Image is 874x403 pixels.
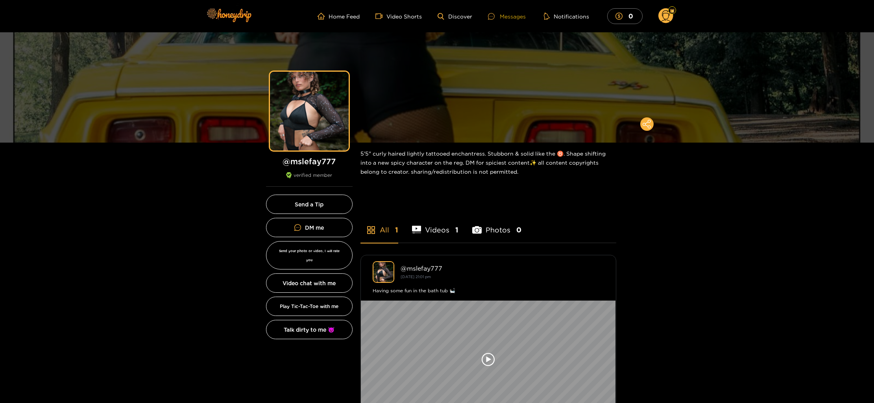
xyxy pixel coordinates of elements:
[375,13,386,20] span: video-camera
[373,261,394,283] img: mslefay777
[375,13,422,20] a: Video Shorts
[318,13,329,20] span: home
[360,207,398,243] li: All
[455,225,458,235] span: 1
[266,241,353,269] button: Send your photo or video, I will rate you
[401,275,431,279] small: [DATE] 21:01 pm
[607,8,643,24] button: 0
[266,297,353,316] button: Play Tic-Tac-Toe with me
[266,156,353,166] h1: @ mslefay777
[266,172,353,187] div: verified member
[366,225,376,235] span: appstore
[266,320,353,339] button: Talk dirty to me 😈
[360,143,616,182] div: 5'5" curly haired lightly tattooed enchantress. Stubborn & solid like the ♉️. Shape shifting into...
[401,265,604,272] div: @ mslefay777
[615,13,626,20] span: dollar
[318,13,360,20] a: Home Feed
[627,12,634,20] mark: 0
[472,207,521,243] li: Photos
[488,12,526,21] div: Messages
[516,225,521,235] span: 0
[373,287,604,295] div: Having some fun in the bath tub 🛀🏽
[670,8,674,13] img: Fan Level
[412,207,459,243] li: Videos
[395,225,398,235] span: 1
[541,12,591,20] button: Notifications
[266,218,353,237] a: DM me
[266,273,353,293] button: Video chat with me
[266,195,353,214] button: Send a Tip
[438,13,472,20] a: Discover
